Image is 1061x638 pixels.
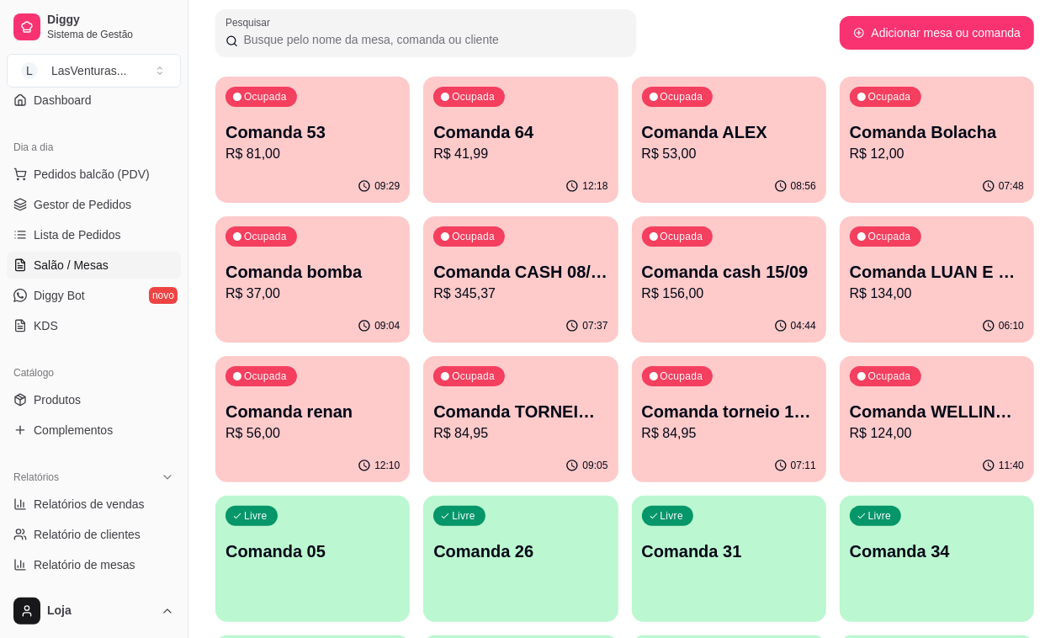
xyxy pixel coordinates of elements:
p: Ocupada [244,230,287,243]
div: Dia a dia [7,134,181,161]
span: Produtos [34,391,81,408]
button: LivreComanda 34 [840,496,1034,622]
p: 04:44 [791,319,816,332]
p: R$ 41,99 [433,144,607,164]
p: Comanda CASH 08/09 [433,260,607,284]
p: Comanda torneio 15/09 [642,400,816,423]
span: Relatórios [13,471,59,484]
p: 09:05 [582,459,607,472]
button: Adicionar mesa ou comanda [840,16,1034,50]
p: Ocupada [660,90,703,104]
span: Gestor de Pedidos [34,196,131,213]
span: Loja [47,603,154,619]
span: Salão / Mesas [34,257,109,274]
a: KDS [7,312,181,339]
p: Comanda WELLINGTOM [850,400,1024,423]
p: Comanda 26 [433,540,607,563]
p: R$ 81,00 [225,144,400,164]
p: Comanda TORNEIO 08/09 [433,400,607,423]
p: 07:11 [791,459,816,472]
button: OcupadaComanda TORNEIO 08/09R$ 84,9509:05 [423,356,618,482]
div: LasVenturas ... [51,62,127,79]
p: R$ 84,95 [642,423,816,444]
button: OcupadaComanda bombaR$ 37,0009:04 [215,216,410,343]
p: Livre [452,509,475,523]
button: OcupadaComanda 64R$ 41,9912:18 [423,77,618,203]
p: Comanda 05 [225,540,400,563]
a: Relatório de mesas [7,551,181,578]
a: Gestor de Pedidos [7,191,181,218]
button: OcupadaComanda torneio 15/09R$ 84,9507:11 [632,356,826,482]
p: Comanda Bolacha [850,120,1024,144]
a: Relatório de clientes [7,521,181,548]
p: Comanda 31 [642,540,816,563]
a: DiggySistema de Gestão [7,7,181,47]
button: LivreComanda 26 [423,496,618,622]
p: R$ 124,00 [850,423,1024,444]
p: Ocupada [868,90,911,104]
p: Livre [868,509,892,523]
p: R$ 84,95 [433,423,607,444]
p: Comanda ALEX [642,120,816,144]
p: Ocupada [452,230,495,243]
p: Comanda 64 [433,120,607,144]
p: Comanda 53 [225,120,400,144]
p: Comanda cash 15/09 [642,260,816,284]
p: 12:18 [582,179,607,193]
span: Complementos [34,422,113,439]
p: Livre [244,509,268,523]
a: Relatório de fidelidadenovo [7,582,181,609]
span: Dashboard [34,92,92,109]
span: KDS [34,317,58,334]
a: Dashboard [7,87,181,114]
p: 09:29 [374,179,400,193]
button: Loja [7,591,181,631]
p: 12:10 [374,459,400,472]
p: Ocupada [244,90,287,104]
a: Salão / Mesas [7,252,181,279]
p: R$ 12,00 [850,144,1024,164]
p: 09:04 [374,319,400,332]
button: LivreComanda 31 [632,496,826,622]
a: Lista de Pedidos [7,221,181,248]
p: 06:10 [999,319,1024,332]
div: Catálogo [7,359,181,386]
p: R$ 37,00 [225,284,400,304]
p: Ocupada [660,370,703,383]
p: Comanda LUAN E BIAH [850,260,1024,284]
span: Relatório de clientes [34,526,141,543]
p: Comanda renan [225,400,400,423]
a: Relatórios de vendas [7,491,181,518]
p: 08:56 [791,179,816,193]
span: Diggy Bot [34,287,85,304]
button: OcupadaComanda ALEXR$ 53,0008:56 [632,77,826,203]
p: Ocupada [660,230,703,243]
p: Ocupada [452,90,495,104]
p: Ocupada [452,370,495,383]
label: Pesquisar [225,15,276,29]
p: Ocupada [868,370,911,383]
p: Ocupada [868,230,911,243]
button: OcupadaComanda BolachaR$ 12,0007:48 [840,77,1034,203]
button: Select a team [7,54,181,88]
button: OcupadaComanda CASH 08/09R$ 345,3707:37 [423,216,618,343]
p: Ocupada [244,370,287,383]
button: OcupadaComanda renanR$ 56,0012:10 [215,356,410,482]
p: 07:37 [582,319,607,332]
p: R$ 56,00 [225,423,400,444]
p: Comanda 34 [850,540,1024,563]
button: OcupadaComanda WELLINGTOMR$ 124,0011:40 [840,356,1034,482]
p: R$ 134,00 [850,284,1024,304]
span: Sistema de Gestão [47,28,174,41]
a: Produtos [7,386,181,413]
p: 11:40 [999,459,1024,472]
p: R$ 345,37 [433,284,607,304]
a: Complementos [7,417,181,444]
p: R$ 156,00 [642,284,816,304]
p: Livre [660,509,684,523]
a: Diggy Botnovo [7,282,181,309]
span: Relatórios de vendas [34,496,145,513]
span: Lista de Pedidos [34,226,121,243]
p: R$ 53,00 [642,144,816,164]
span: Relatório de mesas [34,556,135,573]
